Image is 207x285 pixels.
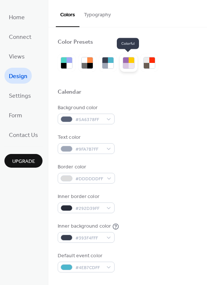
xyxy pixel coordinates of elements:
div: Calendar [58,88,81,96]
a: Home [4,9,29,25]
span: Design [9,71,27,82]
a: Contact Us [4,127,43,142]
span: Views [9,51,25,63]
div: Inner background color [58,222,111,230]
div: Background color [58,104,113,112]
a: Settings [4,87,35,103]
span: #4EB7CDFF [75,264,103,272]
span: #5A6378FF [75,116,103,124]
span: #DDDDDDFF [75,175,103,183]
button: Upgrade [4,154,43,168]
a: Design [4,68,32,84]
span: #9FA7B7FF [75,145,103,153]
a: Connect [4,28,36,44]
span: Home [9,12,25,23]
span: Colorful [117,38,139,49]
div: Color Presets [58,38,93,46]
span: #292D39FF [75,205,103,212]
span: #393F4FFF [75,234,103,242]
div: Border color [58,163,113,171]
a: Form [4,107,27,123]
div: Default event color [58,252,113,260]
span: Settings [9,90,31,102]
div: Inner border color [58,193,113,201]
div: Text color [58,134,113,141]
span: Contact Us [9,130,38,141]
a: Views [4,48,29,64]
span: Connect [9,31,31,43]
span: Form [9,110,22,121]
span: Upgrade [12,158,35,165]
